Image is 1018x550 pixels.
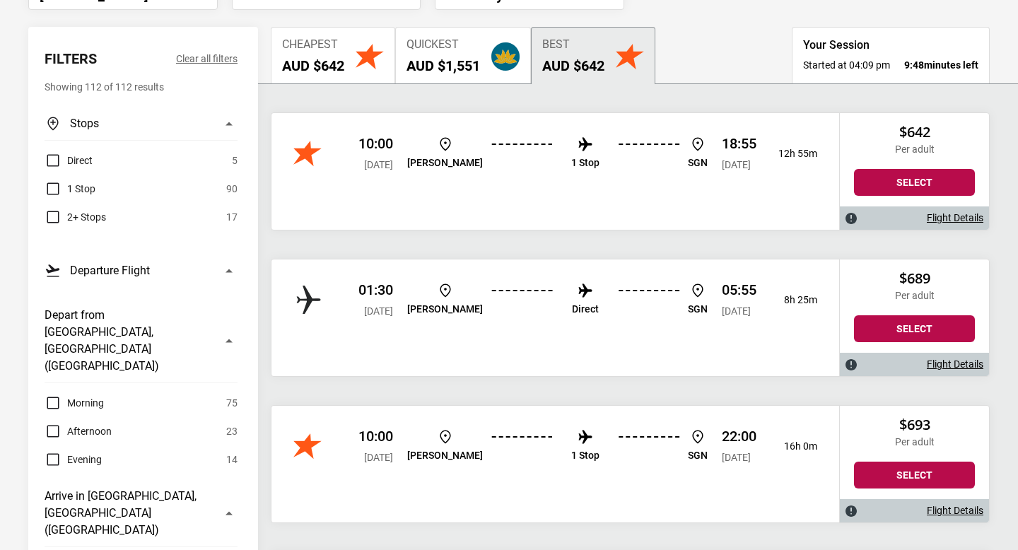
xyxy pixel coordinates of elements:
p: Per adult [854,290,975,302]
span: [DATE] [364,452,393,463]
span: 17 [226,209,238,226]
label: 1 Stop [45,180,95,197]
p: Per adult [854,144,975,156]
button: Depart from [GEOGRAPHIC_DATA], [GEOGRAPHIC_DATA] ([GEOGRAPHIC_DATA]) [45,298,238,383]
p: 1 Stop [571,157,599,169]
span: [DATE] [364,305,393,317]
div: Flight Details [840,499,989,522]
label: Morning [45,394,104,411]
p: 05:55 [722,281,756,298]
p: 22:00 [722,428,756,445]
h3: Depart from [GEOGRAPHIC_DATA], [GEOGRAPHIC_DATA] ([GEOGRAPHIC_DATA]) [45,307,212,375]
span: 2+ Stops [67,209,106,226]
h3: Stops [70,115,99,132]
span: Direct [67,152,93,169]
h3: Your Session [803,38,978,52]
div: Jetstar 10:00 [DATE] [PERSON_NAME] 1 Stop SGN 18:55 [DATE] 12h 55m [271,113,839,230]
a: Flight Details [927,212,983,224]
label: 2+ Stops [45,209,106,226]
span: 1 Stop [67,180,95,197]
a: Flight Details [927,505,983,517]
p: 12h 55m [768,148,817,160]
span: 90 [226,180,238,197]
h2: AUD $642 [282,57,344,74]
p: SGN [688,450,708,462]
p: 1 Stop [571,450,599,462]
button: Clear all filters [176,50,238,67]
span: 9:48 [904,59,924,71]
span: Morning [67,394,104,411]
h2: $689 [854,270,975,287]
span: 5 [232,152,238,169]
p: 8h 25m [768,294,817,306]
span: Best [542,38,604,52]
div: Jetstar 10:00 [DATE] [PERSON_NAME] 1 Stop SGN 22:00 [DATE] 16h 0m [271,406,839,522]
h2: $693 [854,416,975,433]
p: 18:55 [722,135,756,152]
button: Select [854,462,975,488]
p: SGN [688,303,708,315]
p: Showing 112 of 112 results [45,78,238,95]
img: APG Network [293,286,322,314]
p: 16h 0m [768,440,817,452]
button: Select [854,169,975,196]
span: [DATE] [364,159,393,170]
span: [DATE] [722,452,751,463]
button: Select [854,315,975,342]
p: SGN [688,157,708,169]
button: Stops [45,107,238,141]
label: Direct [45,152,93,169]
h3: Departure Flight [70,262,150,279]
h2: AUD $642 [542,57,604,74]
strong: minutes left [904,58,978,72]
p: [PERSON_NAME] [407,450,483,462]
div: Flight Details [840,353,989,376]
p: Direct [572,303,599,315]
span: [DATE] [722,159,751,170]
p: Per adult [854,436,975,448]
span: Quickest [406,38,480,52]
div: APG Network 01:30 [DATE] [PERSON_NAME] Direct SGN 05:55 [DATE] 8h 25m [271,259,839,376]
button: Departure Flight [45,254,238,287]
label: Afternoon [45,423,112,440]
h2: Filters [45,50,97,67]
h2: AUD $1,551 [406,57,480,74]
span: 75 [226,394,238,411]
label: Evening [45,451,102,468]
p: 01:30 [358,281,393,298]
h2: $642 [854,124,975,141]
a: Flight Details [927,358,983,370]
span: 14 [226,451,238,468]
p: 10:00 [358,428,393,445]
button: Arrive in [GEOGRAPHIC_DATA], [GEOGRAPHIC_DATA] ([GEOGRAPHIC_DATA]) [45,479,238,547]
img: Jetstar [293,432,322,460]
p: 10:00 [358,135,393,152]
span: Cheapest [282,38,344,52]
div: Flight Details [840,206,989,230]
span: 23 [226,423,238,440]
p: [PERSON_NAME] [407,303,483,315]
p: [PERSON_NAME] [407,157,483,169]
h3: Arrive in [GEOGRAPHIC_DATA], [GEOGRAPHIC_DATA] ([GEOGRAPHIC_DATA]) [45,488,212,539]
span: Evening [67,451,102,468]
span: Afternoon [67,423,112,440]
img: Jetstar [293,139,322,168]
span: Started at 04:09 pm [803,58,890,72]
span: [DATE] [722,305,751,317]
